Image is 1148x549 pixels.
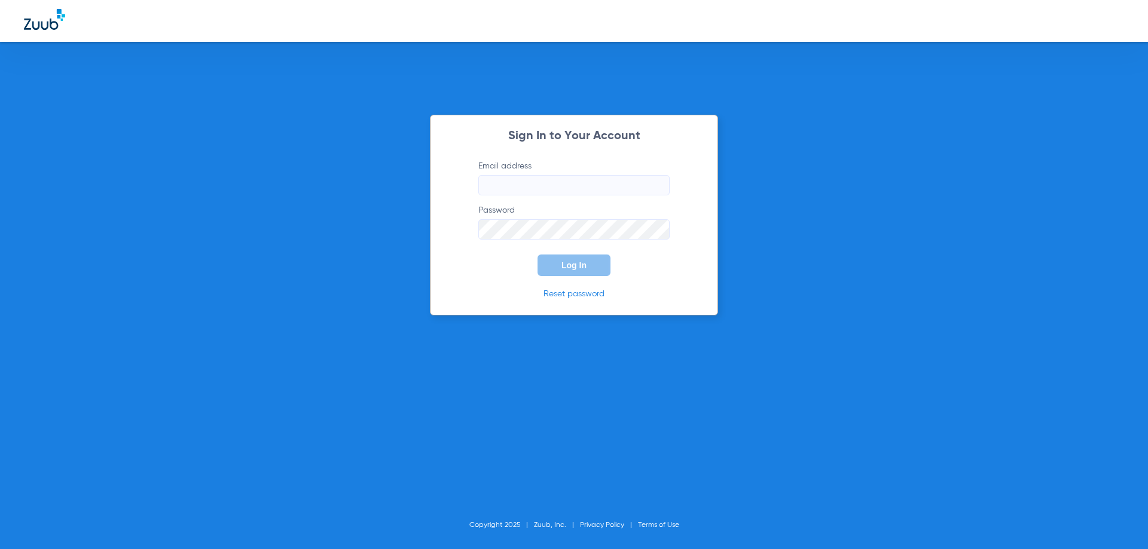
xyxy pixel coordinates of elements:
label: Password [478,204,670,240]
span: Log In [561,260,587,270]
img: Zuub Logo [24,9,65,30]
a: Privacy Policy [580,522,624,529]
label: Email address [478,160,670,195]
a: Terms of Use [638,522,679,529]
h2: Sign In to Your Account [460,130,688,142]
a: Reset password [544,290,604,298]
li: Copyright 2025 [469,519,534,531]
input: Email address [478,175,670,195]
li: Zuub, Inc. [534,519,580,531]
button: Log In [538,254,610,276]
input: Password [478,219,670,240]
